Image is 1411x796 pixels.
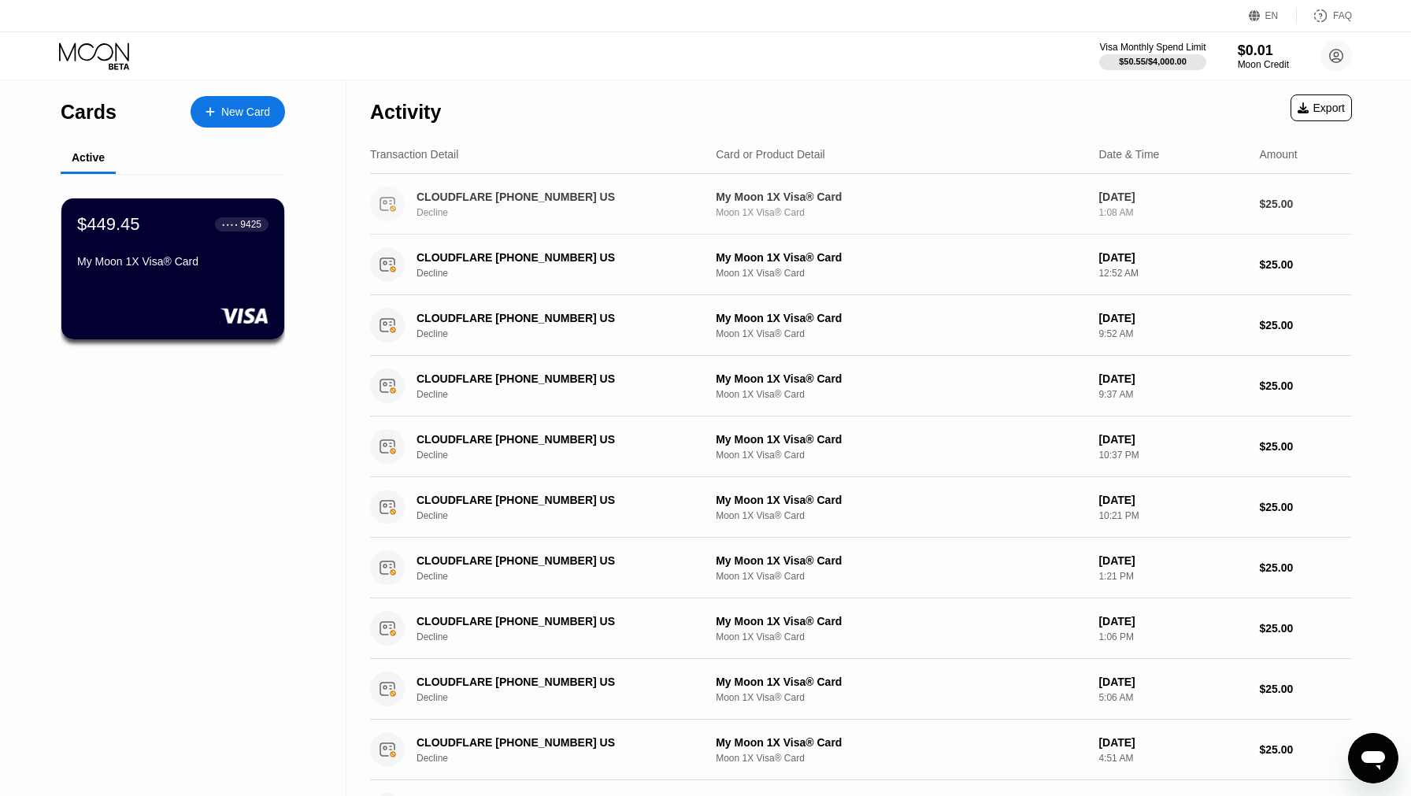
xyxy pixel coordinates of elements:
div: Decline [417,207,717,218]
div: Moon 1X Visa® Card [716,389,1086,400]
div: [DATE] [1098,676,1246,688]
div: CLOUDFLARE [PHONE_NUMBER] USDeclineMy Moon 1X Visa® CardMoon 1X Visa® Card[DATE]1:06 PM$25.00 [370,598,1352,659]
div: Moon 1X Visa® Card [716,692,1086,703]
div: Decline [417,753,717,764]
div: My Moon 1X Visa® Card [716,312,1086,324]
div: Decline [417,389,717,400]
div: My Moon 1X Visa® Card [716,736,1086,749]
div: $25.00 [1259,319,1352,331]
div: 9:37 AM [1098,389,1246,400]
div: $449.45● ● ● ●9425My Moon 1X Visa® Card [61,198,284,339]
div: Decline [417,631,717,642]
div: Active [72,151,105,164]
div: My Moon 1X Visa® Card [716,251,1086,264]
div: EN [1265,10,1279,21]
div: [DATE] [1098,615,1246,628]
div: CLOUDFLARE [PHONE_NUMBER] US [417,312,695,324]
div: New Card [191,96,285,128]
div: [DATE] [1098,433,1246,446]
div: [DATE] [1098,191,1246,203]
div: CLOUDFLARE [PHONE_NUMBER] USDeclineMy Moon 1X Visa® CardMoon 1X Visa® Card[DATE]5:06 AM$25.00 [370,659,1352,720]
div: ● ● ● ● [222,222,238,227]
div: [DATE] [1098,372,1246,385]
div: 10:21 PM [1098,510,1246,521]
div: [DATE] [1098,554,1246,567]
div: Visa Monthly Spend Limit$50.55/$4,000.00 [1099,42,1205,70]
div: Export [1291,94,1352,121]
div: Moon 1X Visa® Card [716,510,1086,521]
div: [DATE] [1098,494,1246,506]
div: Transaction Detail [370,148,458,161]
div: $25.00 [1259,622,1352,635]
div: Activity [370,101,441,124]
div: CLOUDFLARE [PHONE_NUMBER] US [417,191,695,203]
div: Export [1298,102,1345,114]
div: $25.00 [1259,198,1352,210]
div: FAQ [1297,8,1352,24]
div: Decline [417,571,717,582]
iframe: Button to launch messaging window [1348,733,1398,783]
div: EN [1249,8,1297,24]
div: Moon 1X Visa® Card [716,450,1086,461]
div: 9425 [240,219,261,230]
div: Card or Product Detail [716,148,825,161]
div: 1:08 AM [1098,207,1246,218]
div: My Moon 1X Visa® Card [716,615,1086,628]
div: Moon 1X Visa® Card [716,268,1086,279]
div: Moon 1X Visa® Card [716,328,1086,339]
div: $25.00 [1259,440,1352,453]
div: My Moon 1X Visa® Card [716,433,1086,446]
div: My Moon 1X Visa® Card [716,372,1086,385]
div: Decline [417,510,717,521]
div: CLOUDFLARE [PHONE_NUMBER] USDeclineMy Moon 1X Visa® CardMoon 1X Visa® Card[DATE]9:52 AM$25.00 [370,295,1352,356]
div: Decline [417,268,717,279]
div: CLOUDFLARE [PHONE_NUMBER] US [417,251,695,264]
div: 10:37 PM [1098,450,1246,461]
div: FAQ [1333,10,1352,21]
div: CLOUDFLARE [PHONE_NUMBER] USDeclineMy Moon 1X Visa® CardMoon 1X Visa® Card[DATE]12:52 AM$25.00 [370,235,1352,295]
div: Moon 1X Visa® Card [716,571,1086,582]
div: 5:06 AM [1098,692,1246,703]
div: CLOUDFLARE [PHONE_NUMBER] USDeclineMy Moon 1X Visa® CardMoon 1X Visa® Card[DATE]1:08 AM$25.00 [370,174,1352,235]
div: Decline [417,450,717,461]
div: Decline [417,692,717,703]
div: [DATE] [1098,312,1246,324]
div: New Card [221,106,270,119]
div: $0.01Moon Credit [1238,43,1289,70]
div: Cards [61,101,117,124]
div: CLOUDFLARE [PHONE_NUMBER] US [417,736,695,749]
div: 9:52 AM [1098,328,1246,339]
div: CLOUDFLARE [PHONE_NUMBER] US [417,494,695,506]
div: Moon 1X Visa® Card [716,207,1086,218]
div: Moon Credit [1238,59,1289,70]
div: Date & Time [1098,148,1159,161]
div: My Moon 1X Visa® Card [716,554,1086,567]
div: CLOUDFLARE [PHONE_NUMBER] US [417,372,695,385]
div: 12:52 AM [1098,268,1246,279]
div: Moon 1X Visa® Card [716,753,1086,764]
div: $25.00 [1259,683,1352,695]
div: My Moon 1X Visa® Card [716,676,1086,688]
div: Visa Monthly Spend Limit [1099,42,1205,53]
div: CLOUDFLARE [PHONE_NUMBER] USDeclineMy Moon 1X Visa® CardMoon 1X Visa® Card[DATE]1:21 PM$25.00 [370,538,1352,598]
div: $25.00 [1259,379,1352,392]
div: $0.01 [1238,43,1289,59]
div: CLOUDFLARE [PHONE_NUMBER] US [417,615,695,628]
div: Amount [1259,148,1297,161]
div: CLOUDFLARE [PHONE_NUMBER] USDeclineMy Moon 1X Visa® CardMoon 1X Visa® Card[DATE]9:37 AM$25.00 [370,356,1352,417]
div: $25.00 [1259,743,1352,756]
div: $25.00 [1259,258,1352,271]
div: 4:51 AM [1098,753,1246,764]
div: 1:21 PM [1098,571,1246,582]
div: [DATE] [1098,736,1246,749]
div: CLOUDFLARE [PHONE_NUMBER] USDeclineMy Moon 1X Visa® CardMoon 1X Visa® Card[DATE]10:21 PM$25.00 [370,477,1352,538]
div: Moon 1X Visa® Card [716,631,1086,642]
div: $50.55 / $4,000.00 [1119,57,1187,66]
div: $449.45 [77,214,140,235]
div: [DATE] [1098,251,1246,264]
div: 1:06 PM [1098,631,1246,642]
div: My Moon 1X Visa® Card [77,255,268,268]
div: CLOUDFLARE [PHONE_NUMBER] USDeclineMy Moon 1X Visa® CardMoon 1X Visa® Card[DATE]4:51 AM$25.00 [370,720,1352,780]
div: My Moon 1X Visa® Card [716,191,1086,203]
